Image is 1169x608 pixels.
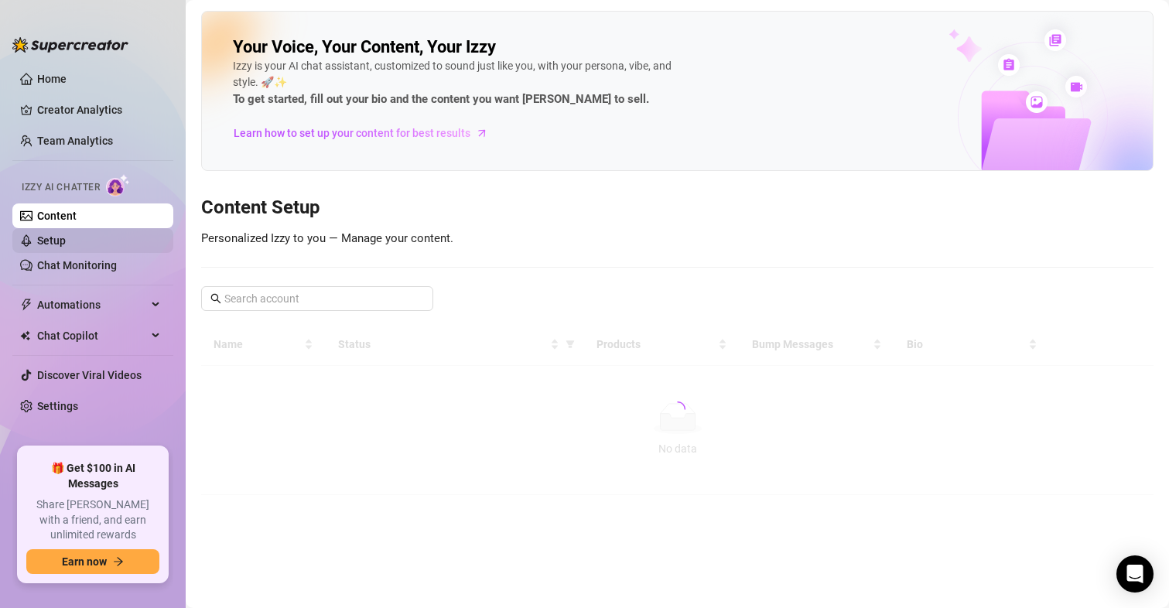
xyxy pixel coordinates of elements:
[37,135,113,147] a: Team Analytics
[233,36,496,58] h2: Your Voice, Your Content, Your Izzy
[37,323,147,348] span: Chat Copilot
[26,461,159,491] span: 🎁 Get $100 in AI Messages
[37,292,147,317] span: Automations
[37,400,78,412] a: Settings
[37,259,117,272] a: Chat Monitoring
[210,293,221,304] span: search
[201,231,453,245] span: Personalized Izzy to you — Manage your content.
[20,330,30,341] img: Chat Copilot
[62,555,107,568] span: Earn now
[26,549,159,574] button: Earn nowarrow-right
[26,497,159,543] span: Share [PERSON_NAME] with a friend, and earn unlimited rewards
[201,196,1154,220] h3: Content Setup
[233,121,500,145] a: Learn how to set up your content for best results
[224,290,412,307] input: Search account
[37,234,66,247] a: Setup
[12,37,128,53] img: logo-BBDzfeDw.svg
[234,125,470,142] span: Learn how to set up your content for best results
[37,73,67,85] a: Home
[233,92,649,106] strong: To get started, fill out your bio and the content you want [PERSON_NAME] to sell.
[913,12,1153,170] img: ai-chatter-content-library-cLFOSyPT.png
[37,210,77,222] a: Content
[106,174,130,196] img: AI Chatter
[113,556,124,567] span: arrow-right
[233,58,697,109] div: Izzy is your AI chat assistant, customized to sound just like you, with your persona, vibe, and s...
[37,369,142,381] a: Discover Viral Videos
[667,399,687,419] span: loading
[22,180,100,195] span: Izzy AI Chatter
[37,97,161,122] a: Creator Analytics
[474,125,490,141] span: arrow-right
[20,299,32,311] span: thunderbolt
[1116,555,1154,593] div: Open Intercom Messenger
